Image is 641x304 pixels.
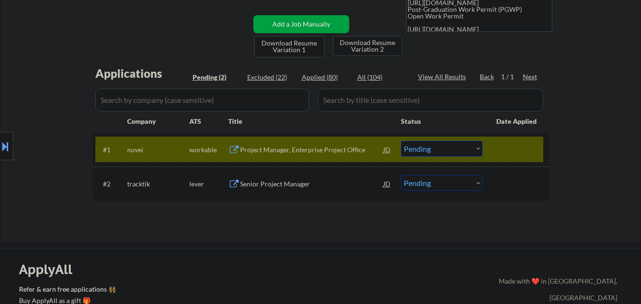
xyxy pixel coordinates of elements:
div: Pending (2) [193,73,240,82]
div: Excluded (22) [247,73,295,82]
div: Applied (80) [302,73,349,82]
div: JD [382,175,392,192]
button: Add a Job Manually [253,15,349,33]
input: Search by company (case sensitive) [95,89,309,111]
div: View All Results [418,72,469,82]
div: JD [382,141,392,158]
div: All (104) [357,73,405,82]
div: ApplyAll [19,261,83,277]
div: Status [401,112,483,129]
div: workable [189,145,228,155]
a: Refer & earn free applications 👯‍♀️ [19,286,300,296]
button: Download Resume Variation 2 [333,36,402,56]
div: Buy ApplyAll as a gift 🎁 [19,297,114,304]
div: Next [523,72,538,82]
button: Download Resume Variation 1 [254,36,325,57]
div: 1 / 1 [501,72,523,82]
input: Search by title (case sensitive) [318,89,543,111]
div: Title [228,117,392,126]
div: Project Manager, Enterprise Project Office [240,145,383,155]
div: lever [189,179,228,189]
div: ATS [189,117,228,126]
div: Senior Project Manager [240,179,383,189]
div: Back [480,72,495,82]
div: Date Applied [496,117,538,126]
